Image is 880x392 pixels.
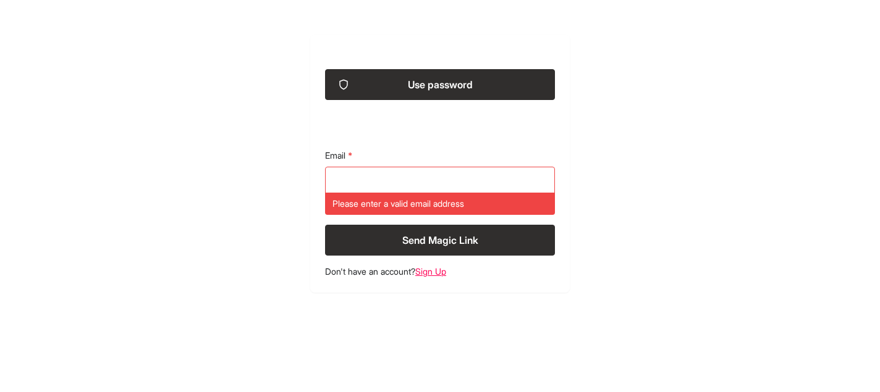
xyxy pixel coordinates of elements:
[415,266,446,277] a: Sign Up
[325,149,555,162] label: Email
[325,193,555,215] div: Please enter a valid email address
[325,225,555,256] button: Send Magic Link
[325,69,555,100] button: Use password
[325,265,555,278] footer: Don't have an account?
